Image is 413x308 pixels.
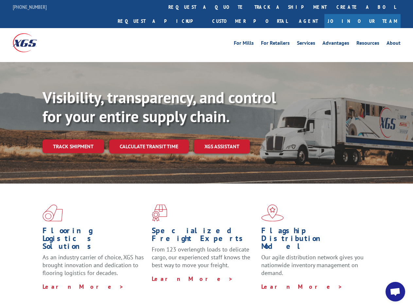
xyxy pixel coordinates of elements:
a: Resources [356,41,379,48]
a: Agent [292,14,324,28]
h1: Flagship Distribution Model [261,227,366,253]
span: Our agile distribution network gives you nationwide inventory management on demand. [261,253,364,277]
p: From 123 overlength loads to delicate cargo, our experienced staff knows the best way to move you... [152,246,256,275]
div: Open chat [386,282,405,301]
a: Learn More > [152,275,233,283]
a: Services [297,41,315,48]
a: Track shipment [43,139,104,153]
img: xgs-icon-flagship-distribution-model-red [261,204,284,221]
img: xgs-icon-focused-on-flooring-red [152,204,167,221]
a: Learn More > [261,283,343,290]
h1: Flooring Logistics Solutions [43,227,147,253]
a: XGS ASSISTANT [194,139,250,154]
a: About [387,41,401,48]
h1: Specialized Freight Experts [152,227,256,246]
img: xgs-icon-total-supply-chain-intelligence-red [43,204,63,221]
a: For Mills [234,41,254,48]
a: Learn More > [43,283,124,290]
a: Advantages [322,41,349,48]
b: Visibility, transparency, and control for your entire supply chain. [43,87,276,126]
a: [PHONE_NUMBER] [13,4,47,10]
a: For Retailers [261,41,290,48]
span: As an industry carrier of choice, XGS has brought innovation and dedication to flooring logistics... [43,253,144,277]
a: Customer Portal [207,14,292,28]
a: Request a pickup [113,14,207,28]
a: Calculate transit time [109,139,189,154]
a: Join Our Team [324,14,401,28]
